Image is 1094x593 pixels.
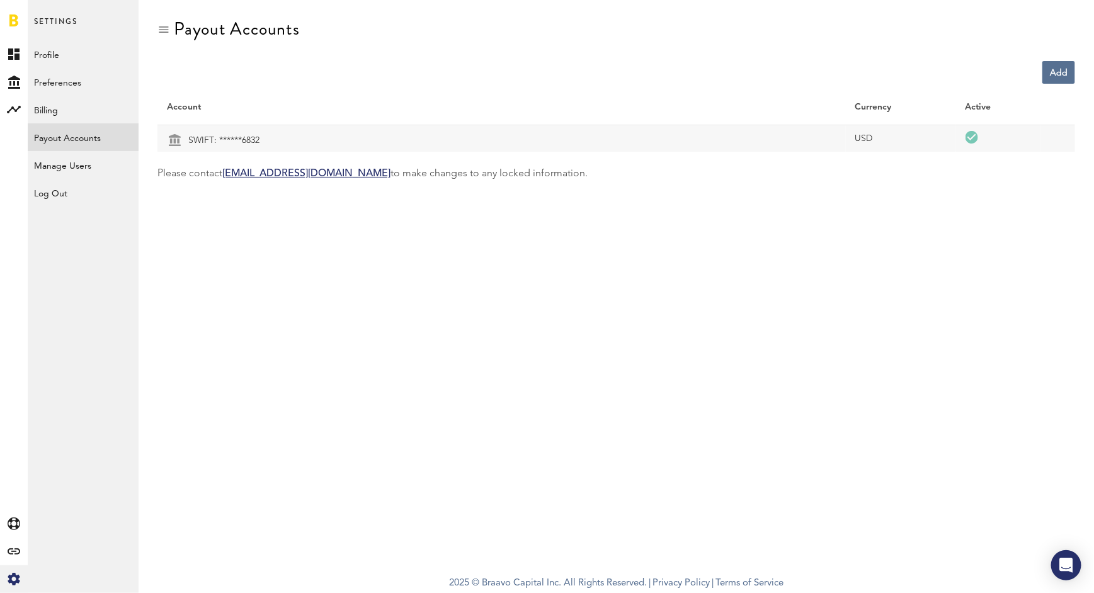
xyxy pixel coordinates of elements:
[28,40,139,68] a: Profile
[28,123,139,151] a: Payout Accounts
[956,89,1040,125] th: Active
[28,96,139,123] a: Billing
[846,125,956,152] td: USD
[34,14,77,40] span: Settings
[157,89,846,125] th: Account
[28,179,139,201] div: Log Out
[715,579,783,588] a: Terms of Service
[188,129,214,152] span: SWIFT
[28,68,139,96] a: Preferences
[26,9,72,20] span: Support
[1051,550,1081,580] div: Open Intercom Messenger
[1042,61,1075,84] a: Add
[174,19,300,39] div: Payout Accounts
[28,151,139,179] a: Manage Users
[222,169,390,179] a: [EMAIL_ADDRESS][DOMAIN_NAME]
[652,579,710,588] a: Privacy Policy
[846,89,956,125] th: Currency
[449,574,647,593] span: 2025 © Braavo Capital Inc. All Rights Reserved.
[157,164,1075,183] div: Please contact to make changes to any locked information.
